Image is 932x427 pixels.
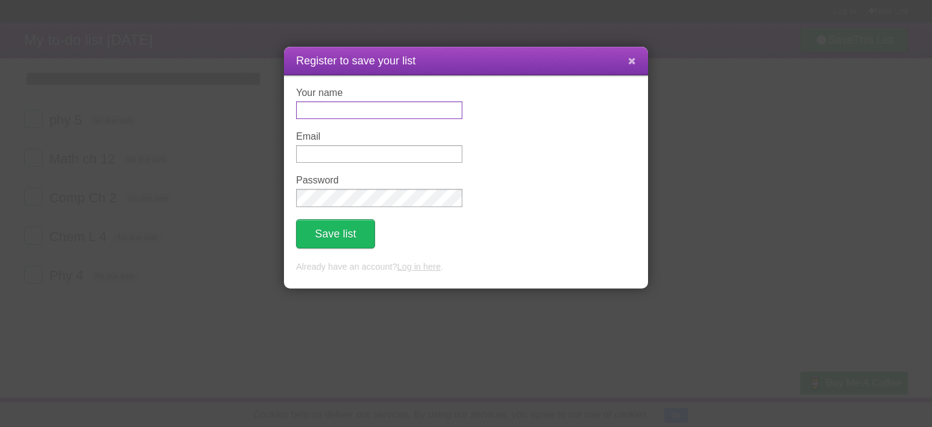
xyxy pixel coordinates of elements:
[296,53,636,69] h1: Register to save your list
[296,175,462,186] label: Password
[296,131,462,142] label: Email
[296,261,636,274] p: Already have an account? .
[296,219,375,248] button: Save list
[296,87,462,98] label: Your name
[397,262,441,272] a: Log in here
